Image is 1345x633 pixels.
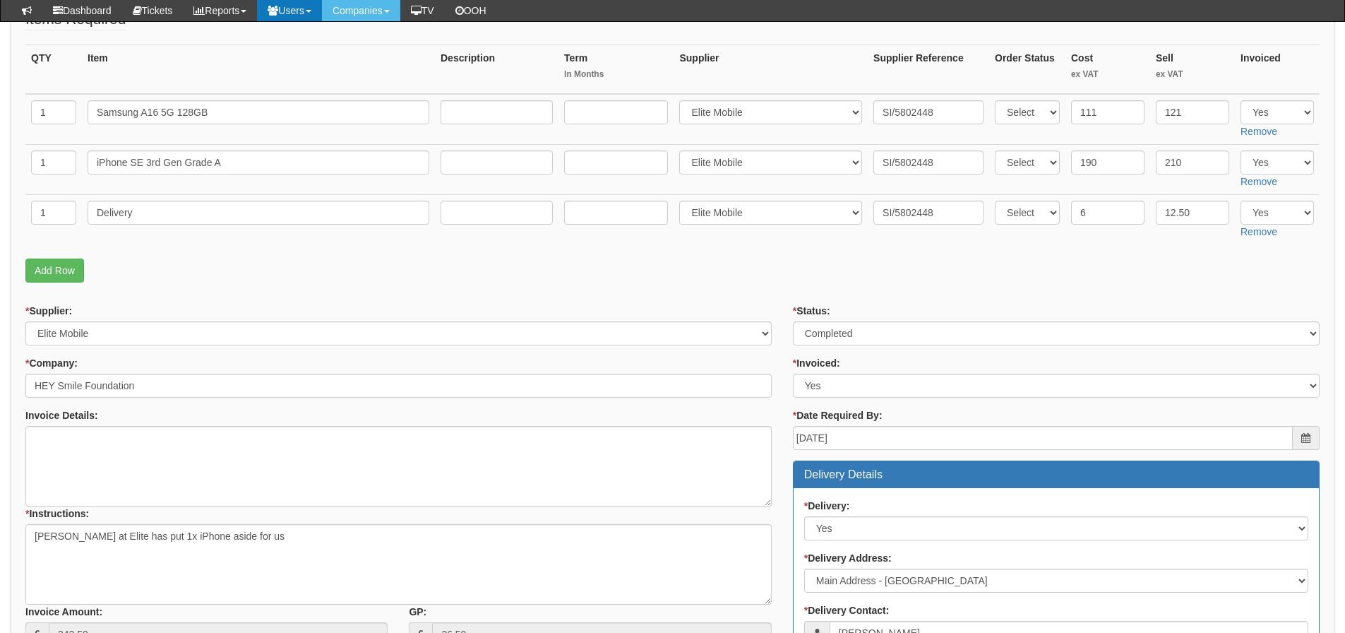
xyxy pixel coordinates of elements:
[558,45,674,94] th: Term
[25,605,102,619] label: Invoice Amount:
[25,45,82,94] th: QTY
[1241,126,1277,137] a: Remove
[868,45,989,94] th: Supplier Reference
[1150,45,1235,94] th: Sell
[1241,176,1277,187] a: Remove
[1156,69,1229,81] small: ex VAT
[564,69,668,81] small: In Months
[25,304,72,318] label: Supplier:
[804,551,892,565] label: Delivery Address:
[989,45,1065,94] th: Order Status
[25,356,78,370] label: Company:
[25,408,98,422] label: Invoice Details:
[674,45,868,94] th: Supplier
[1235,45,1320,94] th: Invoiced
[435,45,558,94] th: Description
[793,408,883,422] label: Date Required By:
[1065,45,1150,94] th: Cost
[804,603,890,617] label: Delivery Contact:
[409,605,426,619] label: GP:
[1071,69,1144,81] small: ex VAT
[804,468,1308,481] h3: Delivery Details
[793,304,830,318] label: Status:
[793,356,840,370] label: Invoiced:
[82,45,435,94] th: Item
[804,499,850,513] label: Delivery:
[25,507,89,521] label: Instructions:
[1241,226,1277,237] a: Remove
[25,259,84,283] a: Add Row
[25,524,772,605] textarea: [PERSON_NAME] at Elite has put 1x iPhone aside for us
